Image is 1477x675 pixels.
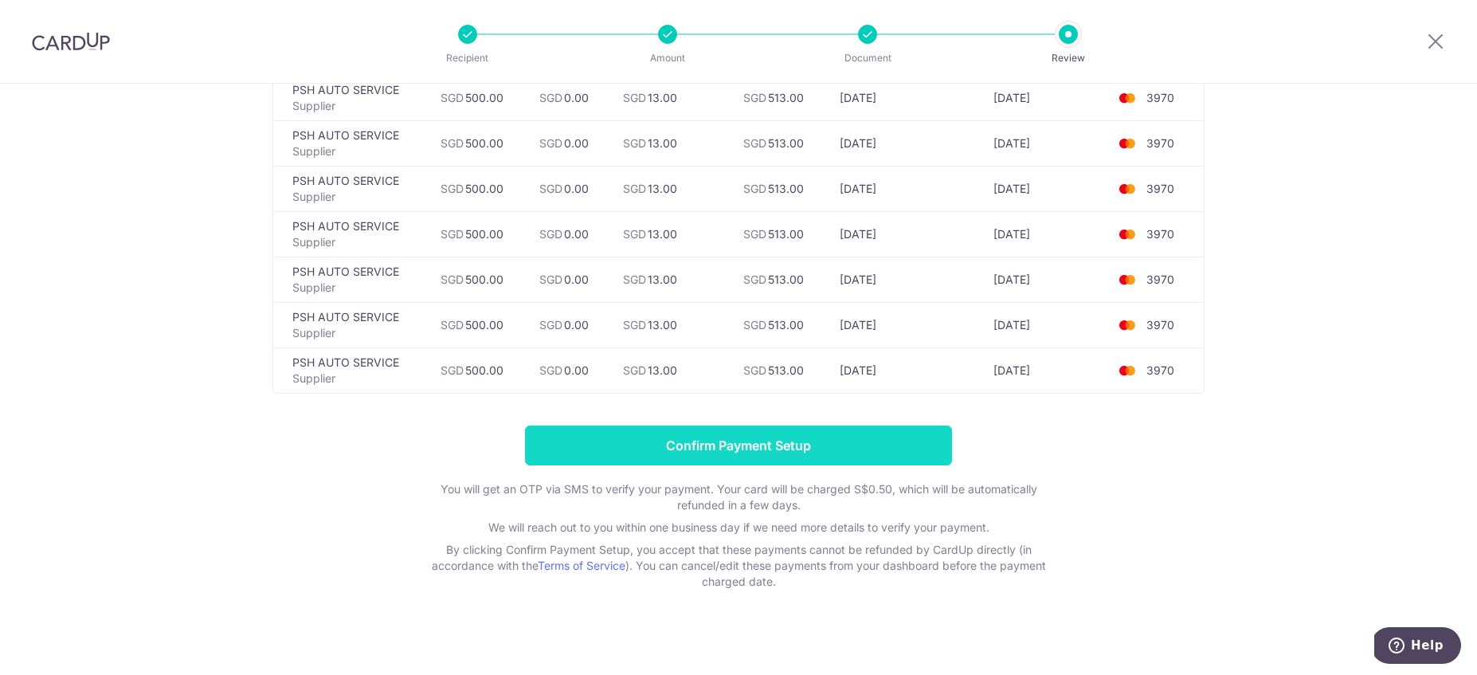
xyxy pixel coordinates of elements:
p: Supplier [292,371,415,387]
td: [DATE] [981,166,1107,211]
p: Supplier [292,143,415,159]
img: <span class="translation_missing" title="translation missing: en.account_steps.new_confirm_form.b... [1111,270,1143,289]
td: 0.00 [527,347,610,393]
p: Document [809,50,927,66]
span: SGD [441,318,464,332]
span: SGD [743,182,766,195]
td: [DATE] [827,347,981,393]
td: [DATE] [827,120,981,166]
span: SGD [441,363,464,377]
span: SGD [743,318,766,332]
td: 513.00 [731,120,826,166]
span: SGD [623,273,646,286]
td: [DATE] [827,166,981,211]
td: 0.00 [527,211,610,257]
td: 513.00 [731,166,826,211]
p: Recipient [409,50,527,66]
td: 13.00 [610,257,731,302]
td: PSH AUTO SERVICE [273,257,428,302]
td: [DATE] [981,75,1107,120]
td: 500.00 [428,120,527,166]
span: SGD [441,91,464,104]
td: 0.00 [527,166,610,211]
span: SGD [539,227,562,241]
td: [DATE] [981,347,1107,393]
td: [DATE] [981,302,1107,347]
img: <span class="translation_missing" title="translation missing: en.account_steps.new_confirm_form.b... [1111,316,1143,335]
td: 0.00 [527,257,610,302]
td: 13.00 [610,347,731,393]
span: SGD [441,227,464,241]
span: SGD [623,91,646,104]
span: SGD [539,363,562,377]
img: <span class="translation_missing" title="translation missing: en.account_steps.new_confirm_form.b... [1111,88,1143,108]
span: SGD [441,273,464,286]
p: You will get an OTP via SMS to verify your payment. Your card will be charged S$0.50, which will ... [420,481,1057,513]
img: <span class="translation_missing" title="translation missing: en.account_steps.new_confirm_form.b... [1111,225,1143,244]
span: SGD [743,136,766,150]
td: [DATE] [981,211,1107,257]
span: SGD [743,91,766,104]
td: PSH AUTO SERVICE [273,347,428,393]
span: SGD [623,182,646,195]
span: SGD [539,91,562,104]
span: SGD [743,273,766,286]
p: Supplier [292,280,415,296]
td: 513.00 [731,75,826,120]
span: SGD [539,273,562,286]
span: 3970 [1146,318,1174,332]
span: SGD [539,182,562,195]
span: SGD [623,136,646,150]
td: 513.00 [731,211,826,257]
td: 500.00 [428,75,527,120]
td: 0.00 [527,302,610,347]
span: SGD [743,227,766,241]
td: 500.00 [428,302,527,347]
img: <span class="translation_missing" title="translation missing: en.account_steps.new_confirm_form.b... [1111,134,1143,153]
td: 500.00 [428,257,527,302]
span: SGD [623,363,646,377]
span: 3970 [1146,91,1174,104]
td: 513.00 [731,347,826,393]
iframe: Opens a widget where you can find more information [1374,627,1461,667]
td: 500.00 [428,347,527,393]
input: Confirm Payment Setup [525,426,952,465]
span: SGD [441,136,464,150]
td: 513.00 [731,302,826,347]
td: 500.00 [428,166,527,211]
span: SGD [539,318,562,332]
span: 3970 [1146,182,1174,195]
span: SGD [539,136,562,150]
p: Supplier [292,234,415,250]
td: 13.00 [610,302,731,347]
p: Amount [609,50,727,66]
td: [DATE] [981,120,1107,166]
img: <span class="translation_missing" title="translation missing: en.account_steps.new_confirm_form.b... [1111,179,1143,198]
p: Supplier [292,325,415,341]
td: 13.00 [610,120,731,166]
p: Supplier [292,98,415,114]
td: [DATE] [981,257,1107,302]
td: 0.00 [527,120,610,166]
td: PSH AUTO SERVICE [273,302,428,347]
span: SGD [623,227,646,241]
span: 3970 [1146,273,1174,286]
p: By clicking Confirm Payment Setup, you accept that these payments cannot be refunded by CardUp di... [420,542,1057,590]
td: 13.00 [610,166,731,211]
td: [DATE] [827,75,981,120]
img: <span class="translation_missing" title="translation missing: en.account_steps.new_confirm_form.b... [1111,361,1143,380]
td: 0.00 [527,75,610,120]
p: Supplier [292,189,415,205]
td: [DATE] [827,302,981,347]
td: [DATE] [827,211,981,257]
td: PSH AUTO SERVICE [273,120,428,166]
td: 13.00 [610,75,731,120]
span: SGD [743,363,766,377]
td: 500.00 [428,211,527,257]
span: 3970 [1146,136,1174,150]
td: PSH AUTO SERVICE [273,211,428,257]
td: PSH AUTO SERVICE [273,75,428,120]
span: SGD [441,182,464,195]
span: SGD [623,318,646,332]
